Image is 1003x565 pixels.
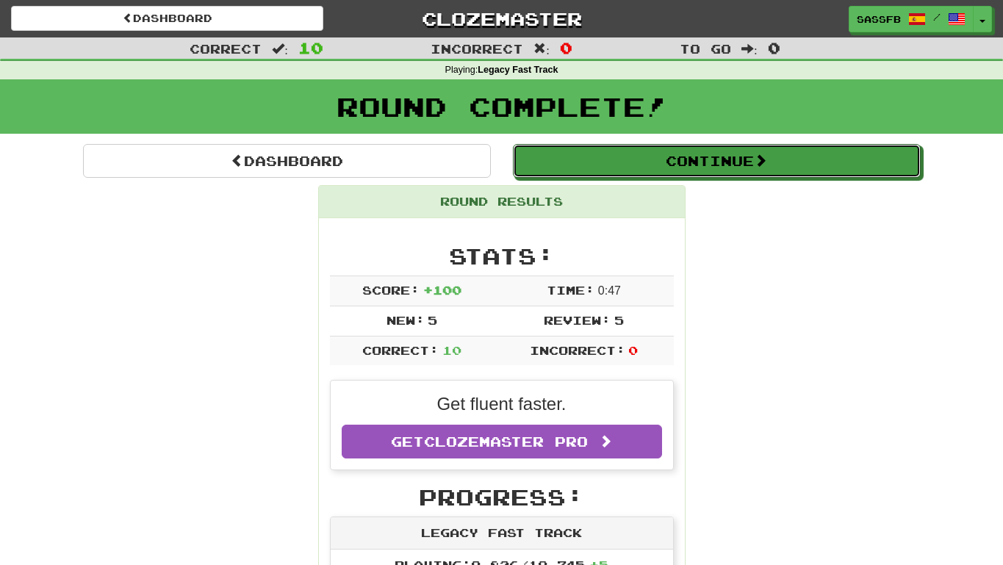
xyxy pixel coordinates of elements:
span: Review: [544,313,611,327]
span: : [272,43,288,55]
h1: Round Complete! [5,92,998,121]
span: : [533,43,550,55]
div: Round Results [319,186,685,218]
span: 0 [628,343,638,357]
a: GetClozemaster Pro [342,425,662,458]
span: 5 [614,313,624,327]
span: Correct: [362,343,439,357]
a: Dashboard [11,6,323,31]
button: Continue [513,144,921,178]
span: 10 [298,39,323,57]
h2: Progress: [330,485,674,509]
span: + 100 [423,283,461,297]
span: Clozemaster Pro [424,433,588,450]
span: Score: [362,283,420,297]
a: Dashboard [83,144,491,178]
span: Incorrect [431,41,523,56]
span: Correct [190,41,262,56]
h2: Stats: [330,244,674,268]
p: Get fluent faster. [342,392,662,417]
span: sassfb [857,12,901,26]
span: To go [680,41,731,56]
span: Time: [547,283,594,297]
a: Clozemaster [345,6,658,32]
strong: Legacy Fast Track [478,65,558,75]
span: 0 [560,39,572,57]
a: sassfb / [849,6,974,32]
span: New: [387,313,425,327]
span: : [741,43,758,55]
span: 10 [442,343,461,357]
span: 0 : 47 [598,284,621,297]
span: / [933,12,941,22]
span: Incorrect: [530,343,625,357]
div: Legacy Fast Track [331,517,673,550]
span: 0 [768,39,780,57]
span: 5 [428,313,437,327]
